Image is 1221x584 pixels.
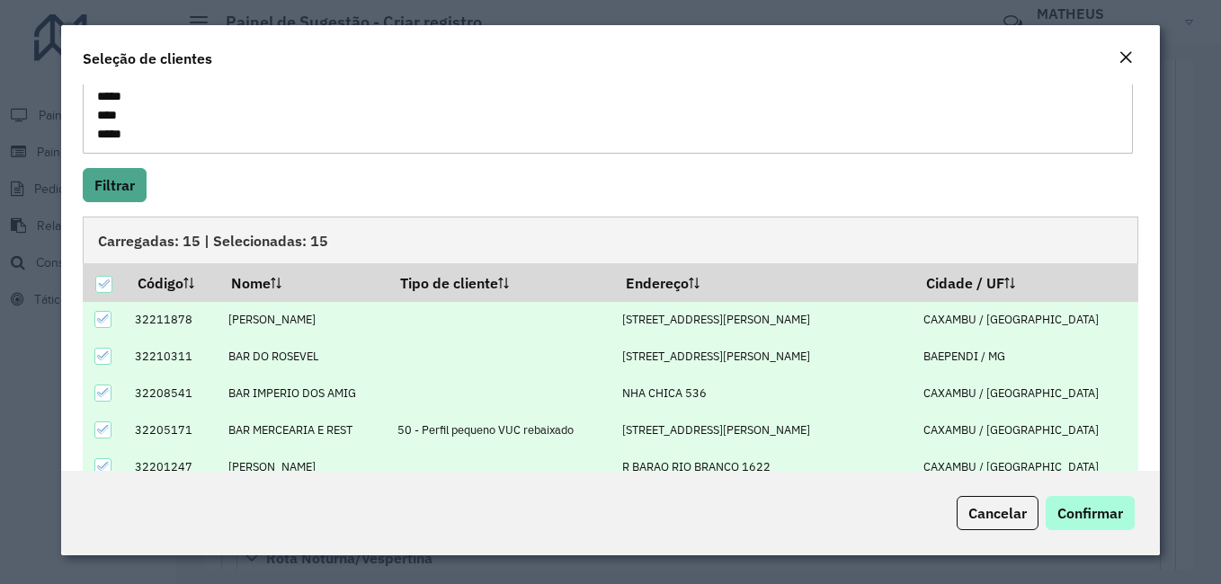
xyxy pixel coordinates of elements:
td: 32205171 [125,411,218,448]
td: [PERSON_NAME] [219,448,388,485]
td: [STREET_ADDRESS][PERSON_NAME] [613,302,914,339]
button: Confirmar [1046,496,1135,530]
button: Cancelar [957,496,1038,530]
th: Nome [219,263,388,301]
h4: Seleção de clientes [83,48,212,69]
td: BAR MERCEARIA E REST [219,411,388,448]
td: CAXAMBU / [GEOGRAPHIC_DATA] [914,411,1137,448]
td: 50 - Perfil pequeno VUC rebaixado [388,411,613,448]
button: Filtrar [83,168,147,202]
th: Código [125,263,218,301]
td: BAR IMPERIO DOS AMIG [219,375,388,411]
em: Fechar [1119,50,1133,65]
td: CAXAMBU / [GEOGRAPHIC_DATA] [914,375,1137,411]
td: [PERSON_NAME] [219,302,388,339]
td: NHA CHICA 536 [613,375,914,411]
td: CAXAMBU / [GEOGRAPHIC_DATA] [914,448,1137,485]
button: Close [1113,47,1138,70]
td: 32201247 [125,448,218,485]
td: CAXAMBU / [GEOGRAPHIC_DATA] [914,302,1137,339]
td: [STREET_ADDRESS][PERSON_NAME] [613,338,914,375]
th: Cidade / UF [914,263,1137,301]
th: Endereço [613,263,914,301]
td: BAR DO ROSEVEL [219,338,388,375]
td: R BARAO RIO BRANCO 1622 [613,448,914,485]
td: 32208541 [125,375,218,411]
span: Cancelar [968,504,1027,522]
td: [STREET_ADDRESS][PERSON_NAME] [613,411,914,448]
td: 32211878 [125,302,218,339]
th: Tipo de cliente [388,263,613,301]
div: Carregadas: 15 | Selecionadas: 15 [83,217,1138,263]
td: BAEPENDI / MG [914,338,1137,375]
td: 32210311 [125,338,218,375]
span: Confirmar [1057,504,1123,522]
